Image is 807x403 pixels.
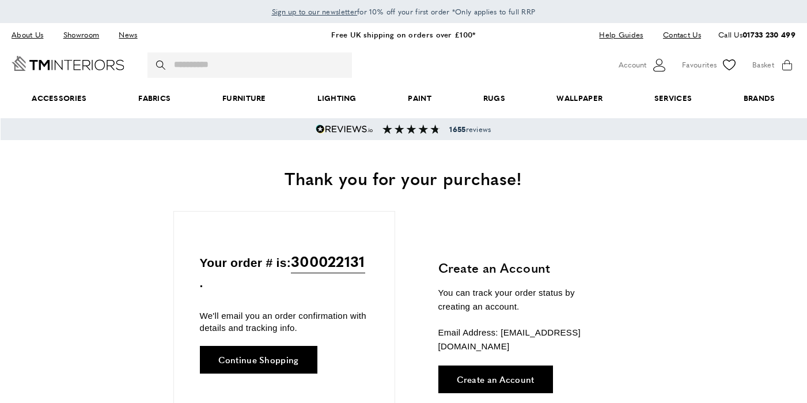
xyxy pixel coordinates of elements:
a: 01733 230 499 [742,29,795,40]
a: Help Guides [590,27,651,43]
span: Favourites [682,59,717,71]
span: Create an Account [457,375,535,383]
button: Customer Account [619,57,668,74]
a: Lighting [292,81,382,116]
span: for 10% off your first order *Only applies to full RRP [272,6,536,17]
a: News [110,27,146,43]
a: Brands [718,81,801,116]
span: reviews [449,125,491,134]
p: Call Us [718,29,795,41]
a: Services [628,81,718,116]
span: Account [619,59,646,71]
img: Reviews section [382,125,440,134]
p: We'll email you an order confirmation with details and tracking info. [200,310,369,334]
p: You can track your order status by creating an account. [438,286,608,314]
a: About Us [12,27,52,43]
a: Sign up to our newsletter [272,6,358,17]
a: Furniture [196,81,291,116]
a: Free UK shipping on orders over £100* [331,29,475,40]
a: Go to Home page [12,56,124,71]
p: Your order # is: . [200,250,369,293]
h3: Create an Account [438,259,608,277]
a: Fabrics [112,81,196,116]
span: Accessories [6,81,112,116]
p: Email Address: [EMAIL_ADDRESS][DOMAIN_NAME] [438,326,608,353]
span: Continue Shopping [218,355,299,364]
a: Favourites [682,57,738,74]
a: Wallpaper [531,81,628,116]
a: Create an Account [438,366,553,393]
a: Continue Shopping [200,346,317,374]
span: Thank you for your purchase! [285,165,522,190]
a: Rugs [457,81,531,116]
a: Paint [382,81,457,116]
a: Contact Us [654,27,701,43]
strong: 1655 [449,124,465,134]
button: Search [156,52,168,78]
img: Reviews.io 5 stars [316,125,373,134]
span: 300022131 [291,250,365,273]
a: Showroom [55,27,108,43]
